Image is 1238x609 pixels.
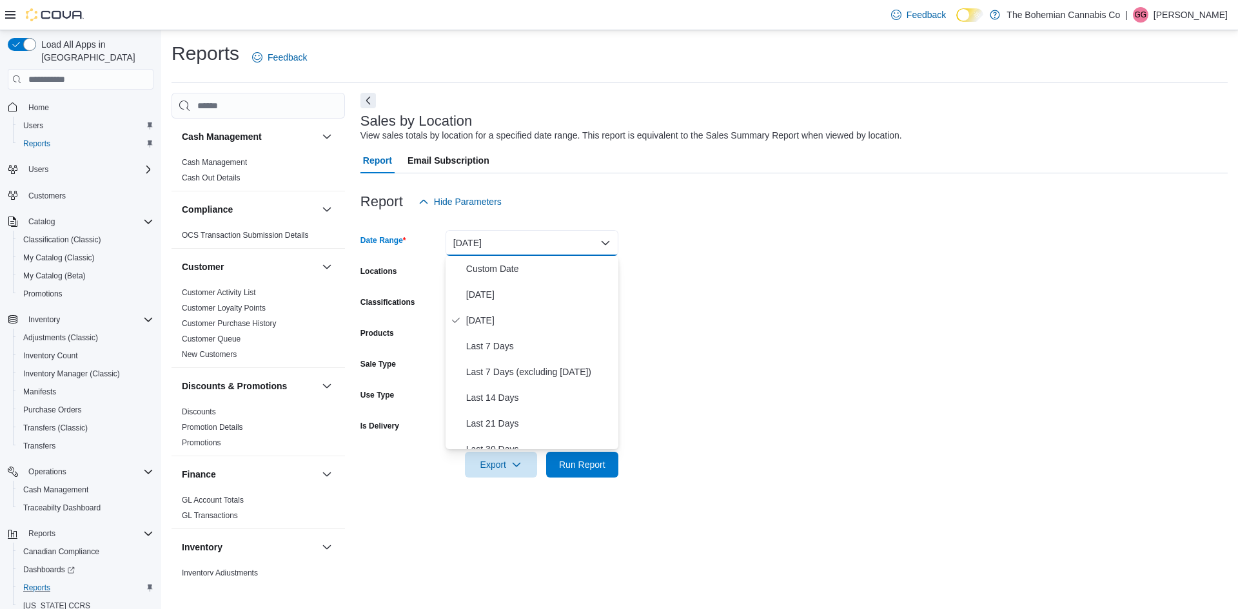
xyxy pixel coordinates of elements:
span: GL Transactions [182,510,238,521]
div: Discounts & Promotions [172,404,345,456]
label: Use Type [360,390,394,400]
a: My Catalog (Classic) [18,250,100,266]
button: Cash Management [319,129,335,144]
span: Inventory Manager (Classic) [23,369,120,379]
span: GL Account Totals [182,495,244,505]
h1: Reports [172,41,239,66]
label: Classifications [360,297,415,307]
a: Transfers (Classic) [18,420,93,436]
span: Traceabilty Dashboard [23,503,101,513]
span: Last 14 Days [466,390,613,405]
button: Transfers (Classic) [13,419,159,437]
button: Customer [319,259,335,275]
button: My Catalog (Beta) [13,267,159,285]
a: Feedback [247,44,312,70]
span: Users [23,121,43,131]
span: Dark Mode [956,22,957,23]
span: My Catalog (Classic) [23,253,95,263]
button: Compliance [319,202,335,217]
h3: Sales by Location [360,113,473,129]
span: Users [28,164,48,175]
a: Cash Management [182,158,247,167]
span: Home [28,102,49,113]
span: Export [473,452,529,478]
span: Operations [28,467,66,477]
span: Promotion Details [182,422,243,432]
p: The Bohemian Cannabis Co [1007,7,1120,23]
button: Classification (Classic) [13,231,159,249]
span: Cash Management [18,482,153,498]
input: Dark Mode [956,8,983,22]
button: Users [13,117,159,135]
span: Reports [23,526,153,541]
span: Adjustments (Classic) [18,330,153,345]
span: Users [18,118,153,133]
span: Last 21 Days [466,416,613,431]
a: Customers [23,188,71,204]
a: Dashboards [18,562,80,577]
span: Manifests [23,387,56,397]
button: Hide Parameters [413,189,507,215]
a: Inventory Manager (Classic) [18,366,125,382]
button: Purchase Orders [13,401,159,419]
span: Customer Activity List [182,287,256,298]
a: Customer Loyalty Points [182,304,266,313]
label: Locations [360,266,397,276]
a: Discounts [182,407,216,416]
span: Discounts [182,407,216,417]
span: Canadian Compliance [23,546,99,557]
h3: Customer [182,260,224,273]
span: Customers [23,188,153,204]
button: Inventory [319,539,335,555]
button: Cash Management [182,130,317,143]
p: | [1125,7,1128,23]
span: Dashboards [18,562,153,577]
a: OCS Transaction Submission Details [182,231,309,240]
a: Traceabilty Dashboard [18,500,106,516]
span: [DATE] [466,287,613,302]
span: Reports [23,139,50,149]
span: Manifests [18,384,153,400]
a: Feedback [886,2,951,28]
button: Finance [319,467,335,482]
button: Customers [3,186,159,205]
span: Customer Queue [182,334,241,344]
h3: Inventory [182,541,222,554]
a: Inventory Adjustments [182,568,258,577]
span: Catalog [28,217,55,227]
button: Inventory Count [13,347,159,365]
a: Promotions [182,438,221,447]
a: Canadian Compliance [18,544,104,559]
a: New Customers [182,350,237,359]
span: GG [1135,7,1147,23]
span: Promotions [23,289,63,299]
span: Transfers (Classic) [23,423,88,433]
span: Inventory [23,312,153,327]
span: Email Subscription [408,148,489,173]
a: Classification (Classic) [18,232,106,247]
span: Inventory Count [23,351,78,361]
button: Traceabilty Dashboard [13,499,159,517]
button: Reports [23,526,61,541]
h3: Discounts & Promotions [182,380,287,392]
a: Reports [18,580,55,595]
span: Users [23,162,153,177]
a: Promotions [18,286,68,302]
h3: Finance [182,468,216,481]
label: Is Delivery [360,421,399,431]
span: My Catalog (Beta) [23,271,86,281]
p: [PERSON_NAME] [1154,7,1228,23]
span: Inventory Count [18,348,153,363]
div: Compliance [172,227,345,248]
span: Transfers (Classic) [18,420,153,436]
a: Inventory Count [18,348,83,363]
button: Cash Management [13,481,159,499]
span: Inventory [28,314,60,325]
div: Cash Management [172,155,345,191]
span: Dashboards [23,565,75,575]
a: Customer Activity List [182,288,256,297]
button: Adjustments (Classic) [13,329,159,347]
span: Cash Management [182,157,247,168]
a: Cash Management [18,482,93,498]
span: Transfers [18,438,153,454]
